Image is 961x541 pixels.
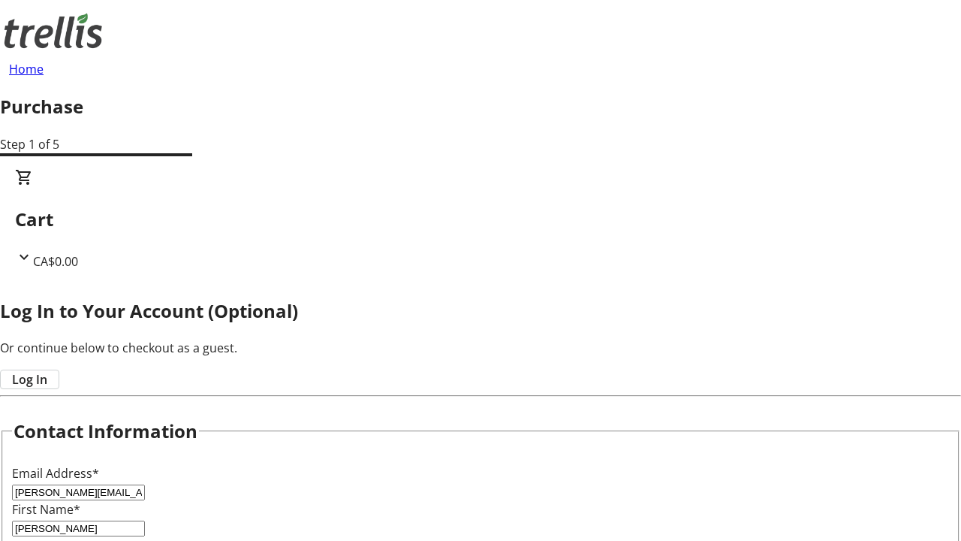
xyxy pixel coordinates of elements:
label: Email Address* [12,465,99,482]
span: CA$0.00 [33,253,78,270]
span: Log In [12,370,47,388]
h2: Contact Information [14,418,197,445]
h2: Cart [15,206,946,233]
label: First Name* [12,501,80,518]
div: CartCA$0.00 [15,168,946,270]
